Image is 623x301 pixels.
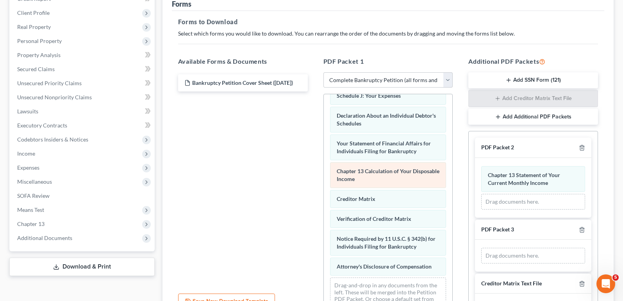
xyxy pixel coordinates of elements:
[337,215,411,222] span: Verification of Creditor Matrix
[17,38,62,44] span: Personal Property
[337,140,431,154] span: Your Statement of Financial Affairs for Individuals Filing for Bankruptcy
[178,30,598,38] p: Select which forms you would like to download. You can rearrange the order of the documents by dr...
[11,48,155,62] a: Property Analysis
[337,195,375,202] span: Creditor Matrix
[468,57,598,66] h5: Additional PDF Packets
[337,168,439,182] span: Chapter 13 Calculation of Your Disposable Income
[17,108,38,115] span: Lawsuits
[337,112,436,127] span: Declaration About an Individual Debtor's Schedules
[178,57,308,66] h5: Available Forms & Documents
[337,235,436,250] span: Notice Required by 11 U.S.C. § 342(b) for Individuals Filing for Bankruptcy
[17,66,55,72] span: Secured Claims
[488,172,560,186] span: Chapter 13 Statement of Your Current Monthly Income
[17,9,50,16] span: Client Profile
[612,274,619,281] span: 5
[481,194,585,210] div: Drag documents here.
[17,164,39,171] span: Expenses
[337,92,401,99] span: Schedule J: Your Expenses
[323,57,453,66] h5: PDF Packet 1
[9,258,155,276] a: Download & Print
[468,90,598,107] button: Add Creditor Matrix Text File
[468,72,598,89] button: Add SSN Form (121)
[17,235,72,241] span: Additional Documents
[17,52,61,58] span: Property Analysis
[17,150,35,157] span: Income
[17,94,92,100] span: Unsecured Nonpriority Claims
[17,220,45,227] span: Chapter 13
[17,206,44,213] span: Means Test
[17,80,82,86] span: Unsecured Priority Claims
[11,76,155,90] a: Unsecured Priority Claims
[17,192,50,199] span: SOFA Review
[178,17,598,27] h5: Forms to Download
[481,248,585,263] div: Drag documents here.
[17,122,67,129] span: Executory Contracts
[11,62,155,76] a: Secured Claims
[11,104,155,118] a: Lawsuits
[337,263,432,270] span: Attorney's Disclosure of Compensation
[17,178,52,185] span: Miscellaneous
[11,118,155,133] a: Executory Contracts
[11,90,155,104] a: Unsecured Nonpriority Claims
[481,144,514,151] div: PDF Packet 2
[481,280,542,287] div: Creditor Matrix Text File
[468,109,598,125] button: Add Additional PDF Packets
[17,136,88,143] span: Codebtors Insiders & Notices
[596,274,615,293] iframe: Intercom live chat
[481,226,514,233] div: PDF Packet 3
[192,79,293,86] span: Bankruptcy Petition Cover Sheet ([DATE])
[11,189,155,203] a: SOFA Review
[17,23,51,30] span: Real Property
